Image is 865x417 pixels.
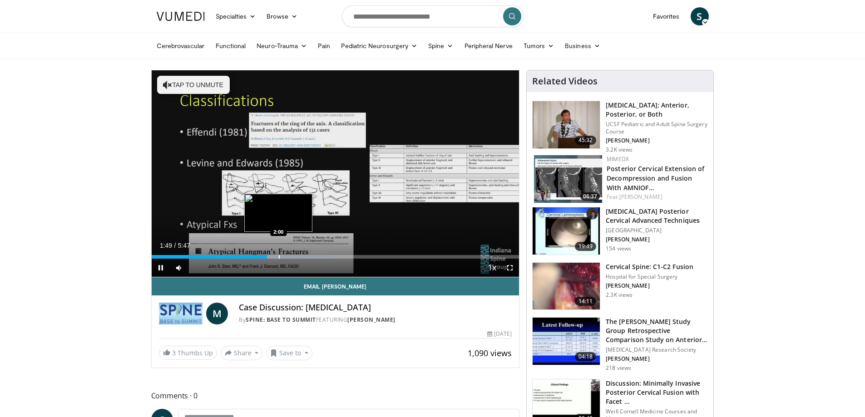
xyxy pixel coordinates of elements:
[533,263,600,310] img: c51e2cc9-3e2e-4ca4-a943-ee67790e077c.150x105_q85_crop-smart_upscale.jpg
[239,316,512,324] div: By FEATURING
[559,37,606,55] a: Business
[619,193,662,201] a: [PERSON_NAME]
[266,346,312,360] button: Save to
[170,259,188,277] button: Mute
[606,317,708,344] h3: The [PERSON_NAME] Study Group Retrospective Comparison Study on Anterior Ver…
[261,7,303,25] a: Browse
[532,207,708,255] a: 19:49 [MEDICAL_DATA] Posterior Cervical Advanced Techniques [GEOGRAPHIC_DATA] [PERSON_NAME] 154 v...
[606,262,693,271] h3: Cervical Spine: C1-C2 Fusion
[174,242,176,249] span: /
[533,318,600,365] img: 17a1a6dd-787c-423e-94a1-c7a667a649ee.150x105_q85_crop-smart_upscale.jpg
[172,348,176,357] span: 3
[607,193,706,201] div: Feat.
[312,37,336,55] a: Pain
[206,303,228,324] a: M
[606,137,708,144] p: [PERSON_NAME]
[152,70,519,277] video-js: Video Player
[606,121,708,135] p: UCSF Pediatric and Adult Spine Surgery Course
[575,297,597,306] span: 14:11
[607,164,704,192] a: Posterior Cervical Extension of Decompression and Fusion With AMNIOF…
[483,259,501,277] button: Playback Rate
[342,5,524,27] input: Search topics, interventions
[606,101,708,119] h3: [MEDICAL_DATA]: Anterior, Posterior, or Both
[580,192,600,201] span: 06:37
[239,303,512,313] h4: Case Discussion: [MEDICAL_DATA]
[501,259,519,277] button: Fullscreen
[606,273,693,280] p: Hospital for Special Surgery
[575,136,597,145] span: 45:32
[606,146,633,153] p: 3.2K views
[157,12,205,21] img: VuMedi Logo
[606,245,631,252] p: 154 views
[534,155,602,203] img: 870ffff8-2fe6-4319-b880-d4926705d09e.150x105_q85_crop-smart_upscale.jpg
[606,355,708,363] p: [PERSON_NAME]
[532,101,708,153] a: 45:32 [MEDICAL_DATA]: Anterior, Posterior, or Both UCSF Pediatric and Adult Spine Surgery Course ...
[160,242,172,249] span: 1:49
[532,317,708,372] a: 04:18 The [PERSON_NAME] Study Group Retrospective Comparison Study on Anterior Ver… [MEDICAL_DATA...
[575,352,597,361] span: 04:18
[606,379,708,406] h3: Discussion: Minimally Invasive Posterior Cervical Fusion with Facet …
[423,37,459,55] a: Spine
[152,259,170,277] button: Pause
[487,330,512,338] div: [DATE]
[210,7,262,25] a: Specialties
[575,242,597,251] span: 19:49
[533,207,600,255] img: bd44c2d2-e3bb-406c-8f0d-7832ae021590.150x105_q85_crop-smart_upscale.jpg
[159,303,203,324] img: Spine: Base to Summit
[336,37,423,55] a: Pediatric Neurosurgery
[159,346,217,360] a: 3 Thumbs Up
[151,390,520,402] span: Comments 0
[606,282,693,289] p: [PERSON_NAME]
[518,37,560,55] a: Tumors
[606,236,708,243] p: [PERSON_NAME]
[152,277,519,295] a: Email [PERSON_NAME]
[251,37,312,55] a: Neuro-Trauma
[246,316,316,324] a: Spine: Base to Summit
[606,364,631,372] p: 218 views
[178,242,190,249] span: 5:47
[691,7,709,25] a: S
[210,37,252,55] a: Functional
[347,316,395,324] a: [PERSON_NAME]
[532,76,598,87] h4: Related Videos
[459,37,518,55] a: Peripheral Nerve
[244,194,312,232] img: image.jpeg
[157,76,230,94] button: Tap to unmute
[606,207,708,225] h3: [MEDICAL_DATA] Posterior Cervical Advanced Techniques
[221,346,263,360] button: Share
[532,262,708,310] a: 14:11 Cervical Spine: C1-C2 Fusion Hospital for Special Surgery [PERSON_NAME] 2.3K views
[607,155,629,163] a: MIMEDX
[534,155,602,203] a: 06:37
[468,348,512,358] span: 1,090 views
[606,227,708,234] p: [GEOGRAPHIC_DATA]
[533,101,600,148] img: 39881e2b-1492-44db-9479-cec6abaf7e70.150x105_q85_crop-smart_upscale.jpg
[606,346,708,353] p: [MEDICAL_DATA] Research Society
[606,291,633,299] p: 2.3K views
[151,37,210,55] a: Cerebrovascular
[648,7,685,25] a: Favorites
[152,255,519,259] div: Progress Bar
